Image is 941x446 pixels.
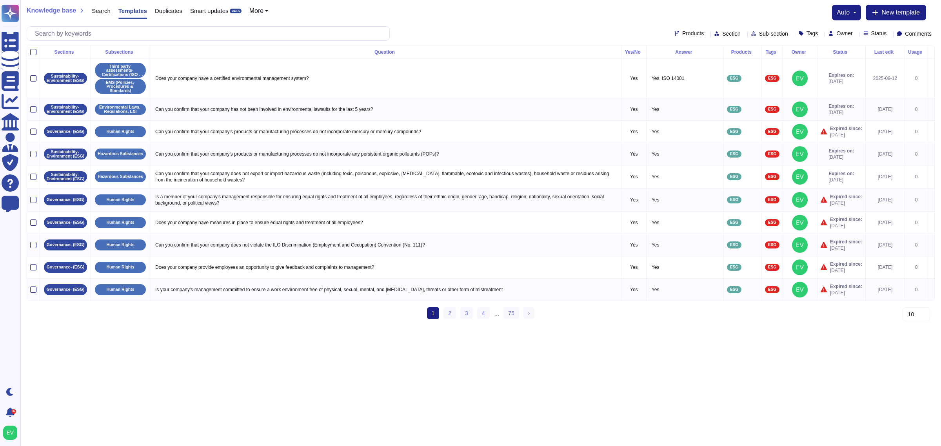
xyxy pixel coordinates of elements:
[792,237,808,253] img: user
[650,262,720,272] p: Yes
[908,151,925,157] div: 0
[821,50,862,54] div: Status
[768,130,776,134] span: ESG
[98,152,143,156] p: Hazardous Substances
[477,307,490,319] a: 4
[830,223,862,229] span: [DATE]
[249,8,269,14] button: More
[11,409,16,414] div: 9+
[47,198,84,202] p: Governance- (ESG)
[869,242,901,248] div: [DATE]
[881,9,920,16] span: New template
[153,285,618,295] p: Is your company's management committed to ensure a work environment free of physical, sexual, men...
[727,50,758,54] div: Products
[230,9,241,13] div: BETA
[625,264,643,270] p: Yes
[3,426,17,440] img: user
[730,265,738,269] span: ESG
[792,146,808,162] img: user
[792,102,808,117] img: user
[828,154,854,160] span: [DATE]
[98,80,143,93] p: EMS (Policies, Procedures & Standards)
[908,75,925,82] div: 0
[828,148,854,154] span: Expires on:
[47,74,84,82] p: Sustainability- Environment (ESG)
[153,169,618,185] p: Can you confirm that your company does not export or import hazardous waste (including toxic, poi...
[94,50,147,54] div: Subsections
[830,125,862,132] span: Expired since:
[153,73,618,83] p: Does your company have a certified environmental management system?
[869,264,901,270] div: [DATE]
[118,8,147,14] span: Templates
[869,151,901,157] div: [DATE]
[869,106,901,112] div: [DATE]
[650,172,720,182] p: Yes
[98,64,143,77] p: Third party assessments- Certifications (ISO 14001-Ecovadis- CPD)
[792,169,808,185] img: user
[828,109,854,116] span: [DATE]
[730,107,738,111] span: ESG
[830,194,862,200] span: Expired since:
[730,130,738,134] span: ESG
[27,7,76,14] span: Knowledge base
[106,129,134,134] p: Human Rights
[47,220,84,225] p: Governance- (ESG)
[190,8,229,14] span: Smart updates
[47,265,84,269] p: Governance- (ESG)
[869,286,901,293] div: [DATE]
[443,307,456,319] a: 2
[768,152,776,156] span: ESG
[47,150,84,158] p: Sustainability- Environment (ESG)
[786,50,814,54] div: Owner
[625,174,643,180] p: Yes
[730,76,738,80] span: ESG
[427,307,440,319] span: 1
[768,288,776,292] span: ESG
[155,8,182,14] span: Duplicates
[869,129,901,135] div: [DATE]
[768,265,776,269] span: ESG
[869,197,901,203] div: [DATE]
[908,106,925,112] div: 0
[730,288,738,292] span: ESG
[153,104,618,114] p: Can you confirm that your company has not been involved in environmental lawsuits for the last 5 ...
[650,73,720,83] p: Yes, ISO 14001
[768,107,776,111] span: ESG
[830,267,862,274] span: [DATE]
[792,282,808,297] img: user
[31,27,389,40] input: Search by keywords
[869,219,901,226] div: [DATE]
[503,307,519,319] a: 75
[828,170,854,177] span: Expires on:
[792,215,808,230] img: user
[828,78,854,85] span: [DATE]
[730,221,738,225] span: ESG
[828,103,854,109] span: Expires on:
[905,31,932,36] span: Comments
[908,174,925,180] div: 0
[768,175,776,179] span: ESG
[759,31,788,36] span: Sub-section
[792,192,808,208] img: user
[625,129,643,135] p: Yes
[869,75,901,82] div: 2025-09-12
[908,129,925,135] div: 0
[828,72,854,78] span: Expires on:
[625,75,643,82] p: Yes
[650,195,720,205] p: Yes
[153,50,618,54] div: Question
[908,197,925,203] div: 0
[866,5,926,20] button: New template
[650,285,720,295] p: Yes
[869,50,901,54] div: Last edit
[830,245,862,251] span: [DATE]
[650,50,720,54] div: Answer
[625,151,643,157] p: Yes
[153,218,618,228] p: Does your company have measures in place to ensure equal rights and treatment of all employees?
[768,221,776,225] span: ESG
[792,124,808,140] img: user
[494,307,500,320] div: ...
[908,219,925,226] div: 0
[47,172,84,181] p: Sustainability- Environment (ESG)
[830,283,862,290] span: Expired since:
